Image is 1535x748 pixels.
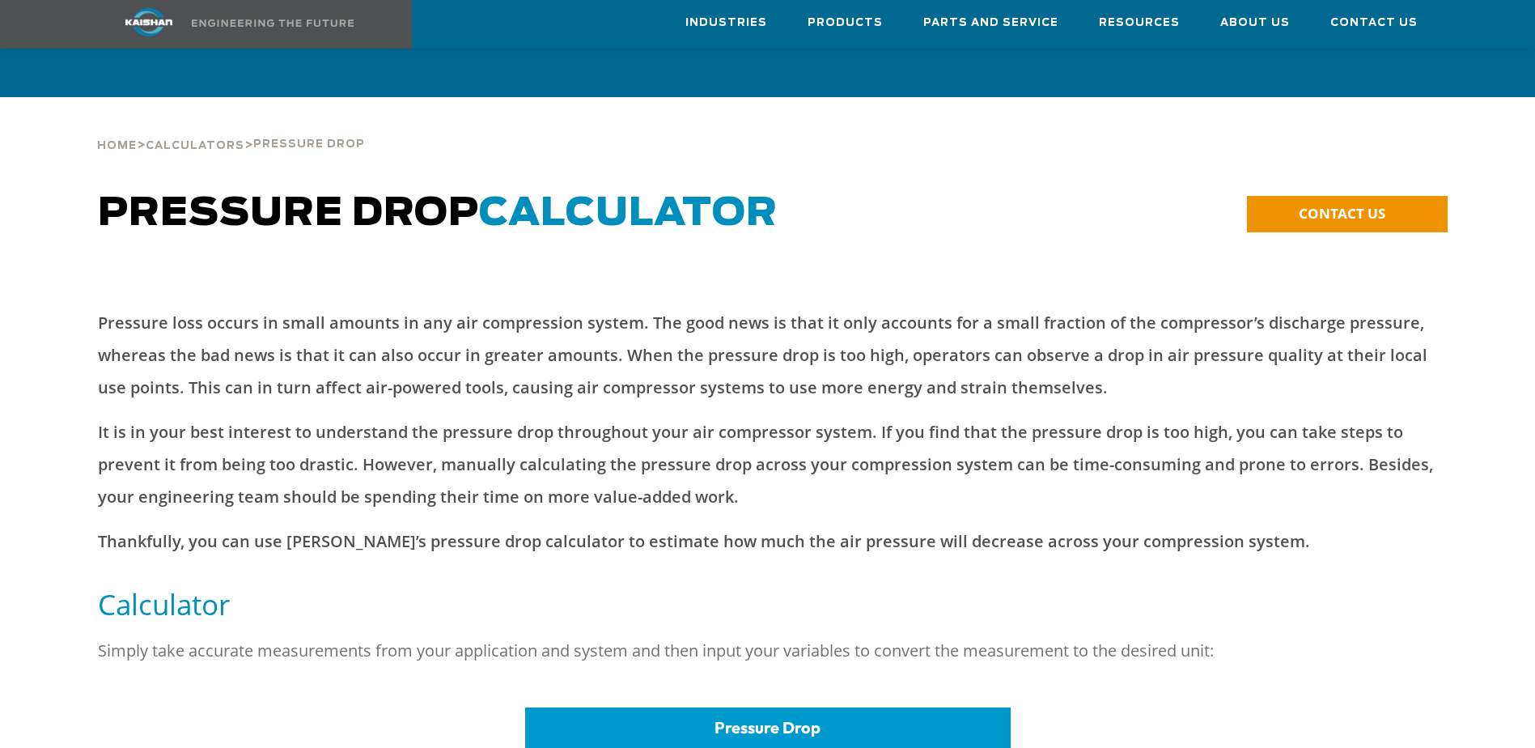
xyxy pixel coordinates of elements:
span: Contact Us [1330,14,1418,32]
span: Products [808,14,883,32]
span: Calculators [146,141,244,151]
span: Home [97,141,137,151]
p: Thankfully, you can use [PERSON_NAME]’s pressure drop calculator to estimate how much the air pre... [98,525,1438,558]
a: Parts and Service [923,1,1058,45]
span: CONTACT US [1299,204,1385,223]
span: Resources [1099,14,1180,32]
a: About Us [1220,1,1290,45]
p: Simply take accurate measurements from your application and system and then input your variables ... [98,635,1438,667]
span: About Us [1220,14,1290,32]
a: Home [97,138,137,152]
h5: Calculator [98,586,1438,623]
a: CONTACT US [1247,196,1448,232]
a: Industries [685,1,767,45]
div: > > [97,97,365,159]
span: Parts and Service [923,14,1058,32]
p: Pressure loss occurs in small amounts in any air compression system. The good news is that it onl... [98,307,1438,404]
a: Calculators [146,138,244,152]
span: Pressure Drop [714,717,821,737]
span: Pressure Drop [253,139,365,150]
p: It is in your best interest to understand the pressure drop throughout your air compressor system... [98,416,1438,513]
img: Engineering the future [192,19,354,27]
img: kaishan logo [88,8,210,36]
span: Pressure Drop [98,194,778,233]
span: Industries [685,14,767,32]
a: Contact Us [1330,1,1418,45]
a: Products [808,1,883,45]
span: CALCULATOR [479,194,778,233]
a: Resources [1099,1,1180,45]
